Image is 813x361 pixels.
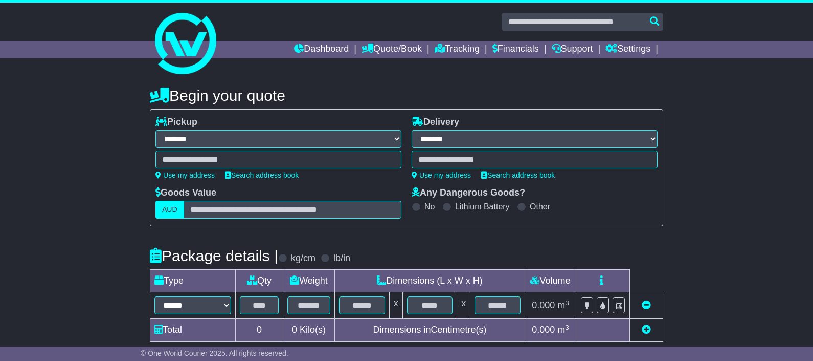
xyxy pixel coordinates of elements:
[492,41,539,58] a: Financials
[389,292,402,319] td: x
[412,187,525,199] label: Any Dangerous Goods?
[530,202,550,211] label: Other
[605,41,650,58] a: Settings
[155,171,215,179] a: Use my address
[225,171,299,179] a: Search address book
[141,349,288,357] span: © One World Courier 2025. All rights reserved.
[283,270,335,292] td: Weight
[294,41,349,58] a: Dashboard
[334,270,525,292] td: Dimensions (L x W x H)
[155,117,197,128] label: Pickup
[435,41,480,58] a: Tracking
[292,325,297,335] span: 0
[362,41,422,58] a: Quote/Book
[412,117,459,128] label: Delivery
[150,87,663,104] h4: Begin your quote
[283,319,335,342] td: Kilo(s)
[150,319,236,342] td: Total
[150,247,278,264] h4: Package details |
[455,202,510,211] label: Lithium Battery
[155,187,216,199] label: Goods Value
[642,325,651,335] a: Add new item
[481,171,555,179] a: Search address book
[457,292,470,319] td: x
[557,300,569,310] span: m
[565,324,569,331] sup: 3
[565,299,569,307] sup: 3
[424,202,435,211] label: No
[532,300,555,310] span: 0.000
[557,325,569,335] span: m
[642,300,651,310] a: Remove this item
[552,41,593,58] a: Support
[334,319,525,342] td: Dimensions in Centimetre(s)
[236,270,283,292] td: Qty
[236,319,283,342] td: 0
[532,325,555,335] span: 0.000
[333,253,350,264] label: lb/in
[412,171,471,179] a: Use my address
[525,270,576,292] td: Volume
[155,201,184,219] label: AUD
[291,253,315,264] label: kg/cm
[150,270,236,292] td: Type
